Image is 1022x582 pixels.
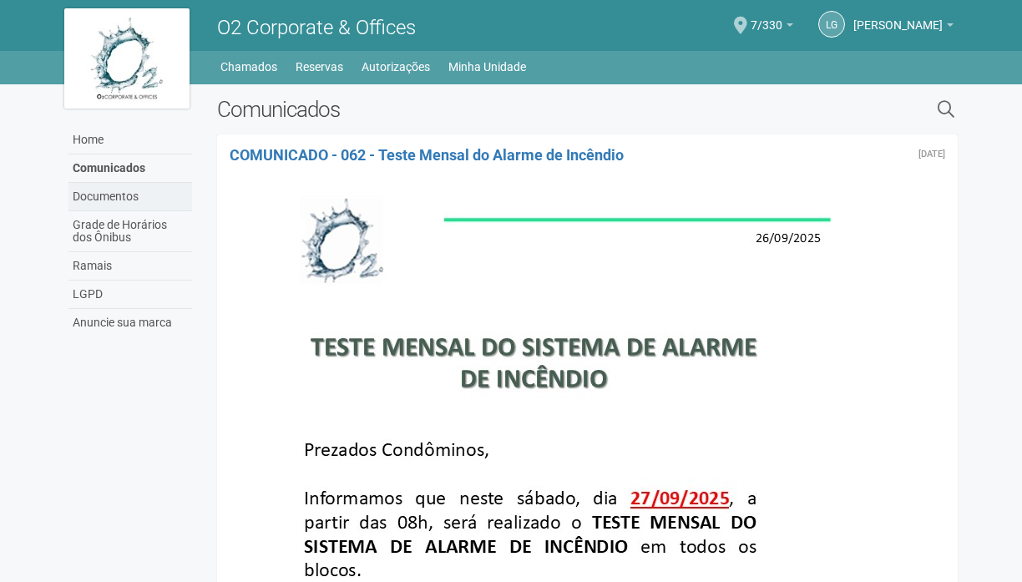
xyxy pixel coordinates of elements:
a: Documentos [68,183,192,211]
span: O2 Corporate & Offices [217,16,416,39]
a: Anuncie sua marca [68,309,192,337]
div: Sexta-feira, 26 de setembro de 2025 às 19:29 [918,149,945,159]
img: logo.jpg [64,8,190,109]
a: Reservas [296,55,343,78]
a: Autorizações [362,55,430,78]
a: LG [818,11,845,38]
a: LGPD [68,281,192,309]
a: Ramais [68,252,192,281]
a: Grade de Horários dos Ônibus [68,211,192,252]
a: COMUNICADO - 062 - Teste Mensal do Alarme de Incêndio [230,146,624,164]
a: [PERSON_NAME] [853,21,954,34]
a: Chamados [220,55,277,78]
a: Minha Unidade [448,55,526,78]
span: 7/330 [751,3,782,32]
a: Home [68,126,192,154]
span: Luanne Gerbassi Campos [853,3,943,32]
a: 7/330 [751,21,793,34]
h2: Comunicados [217,97,766,122]
a: Comunicados [68,154,192,183]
